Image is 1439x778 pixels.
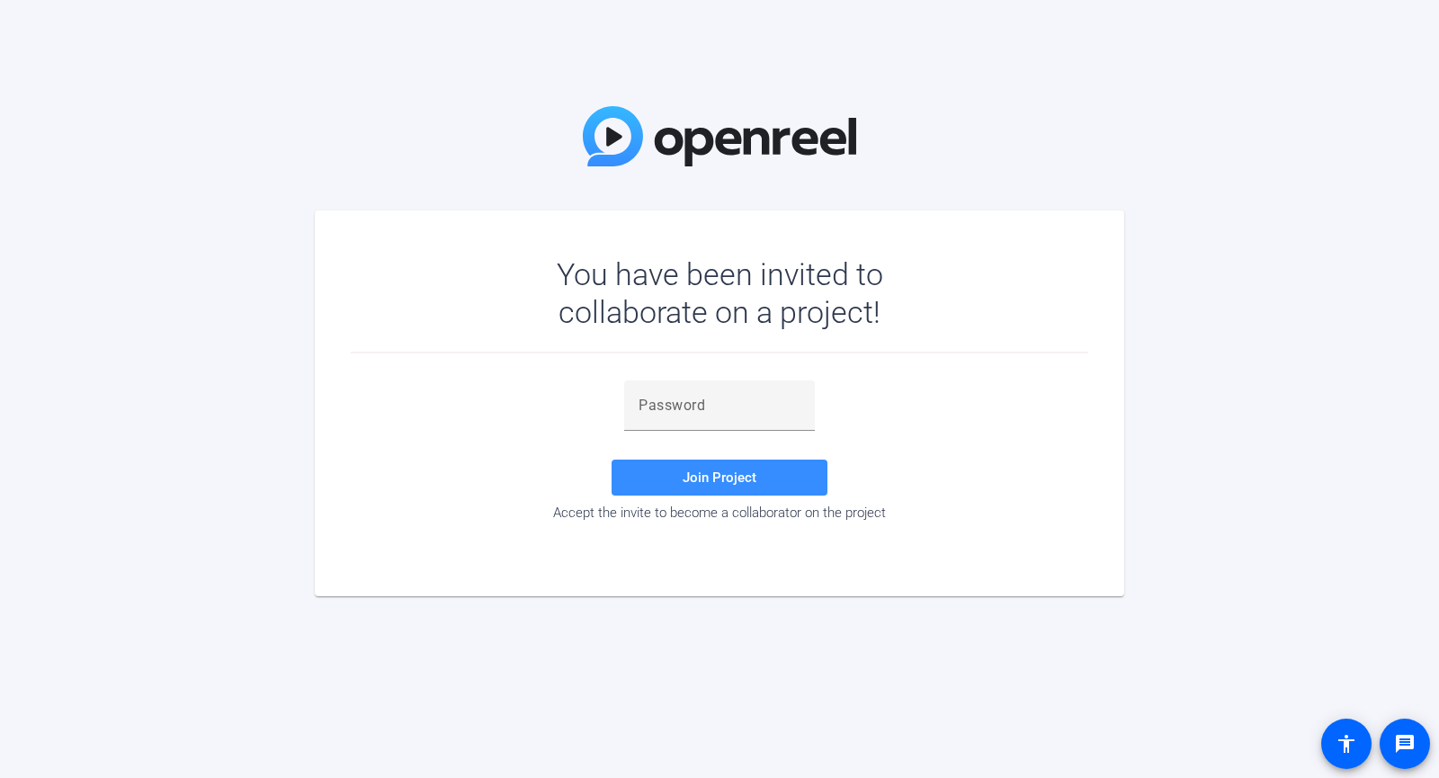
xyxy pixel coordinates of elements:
mat-icon: message [1394,733,1416,755]
span: Join Project [683,469,756,486]
div: Accept the invite to become a collaborator on the project [351,505,1088,521]
mat-icon: accessibility [1336,733,1357,755]
div: You have been invited to collaborate on a project! [505,255,935,331]
button: Join Project [612,460,827,496]
img: OpenReel Logo [583,106,856,166]
input: Password [639,395,800,416]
